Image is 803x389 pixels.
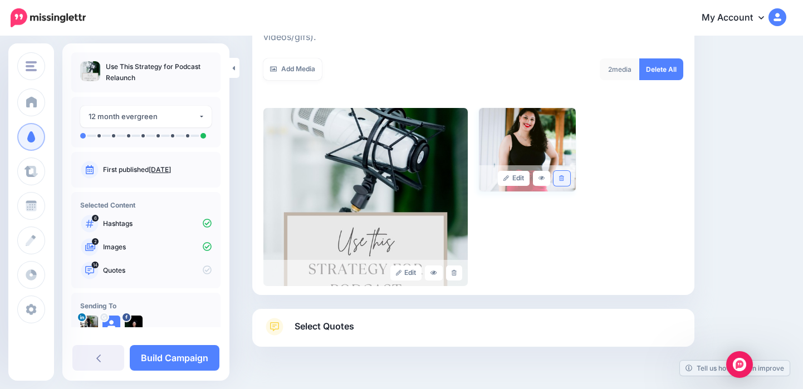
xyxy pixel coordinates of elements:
span: Select Quotes [295,319,354,334]
span: 2 [608,65,612,73]
a: [DATE] [149,165,171,174]
div: Open Intercom Messenger [726,351,753,378]
span: 2 [92,238,99,245]
img: cda1253e77c6a489e872103f9e560293_thumb.jpg [80,61,100,81]
a: Select Quotes [263,318,683,347]
a: My Account [691,4,786,32]
div: media [600,58,640,80]
p: First published [103,165,212,175]
img: Missinglettr [11,8,86,27]
img: user_default_image.png [102,316,120,333]
p: Images [103,242,212,252]
a: Tell us how we can improve [680,361,790,376]
img: 425023422_885975820197417_4970965158861241843_n-bsa146144.jpg [125,316,143,333]
p: Use This Strategy for Podcast Relaunch [106,61,212,83]
a: Edit [498,171,530,186]
a: Add Media [263,58,322,80]
a: Delete All [639,58,683,80]
h4: Sending To [80,302,212,310]
span: 14 [92,262,99,268]
div: 12 month evergreen [89,110,198,123]
img: menu.png [26,61,37,71]
img: f2a8a2302d966933e1bd8e3f82be3d30_large.jpg [479,108,576,191]
a: Edit [390,265,422,280]
h4: Selected Content [80,201,212,209]
img: cda1253e77c6a489e872103f9e560293_large.jpg [263,108,468,286]
p: Hashtags [103,219,212,229]
span: 6 [92,215,99,221]
button: 12 month evergreen [80,106,212,127]
p: Quotes [103,265,212,275]
img: 1746450637891-84285.png [80,316,98,333]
